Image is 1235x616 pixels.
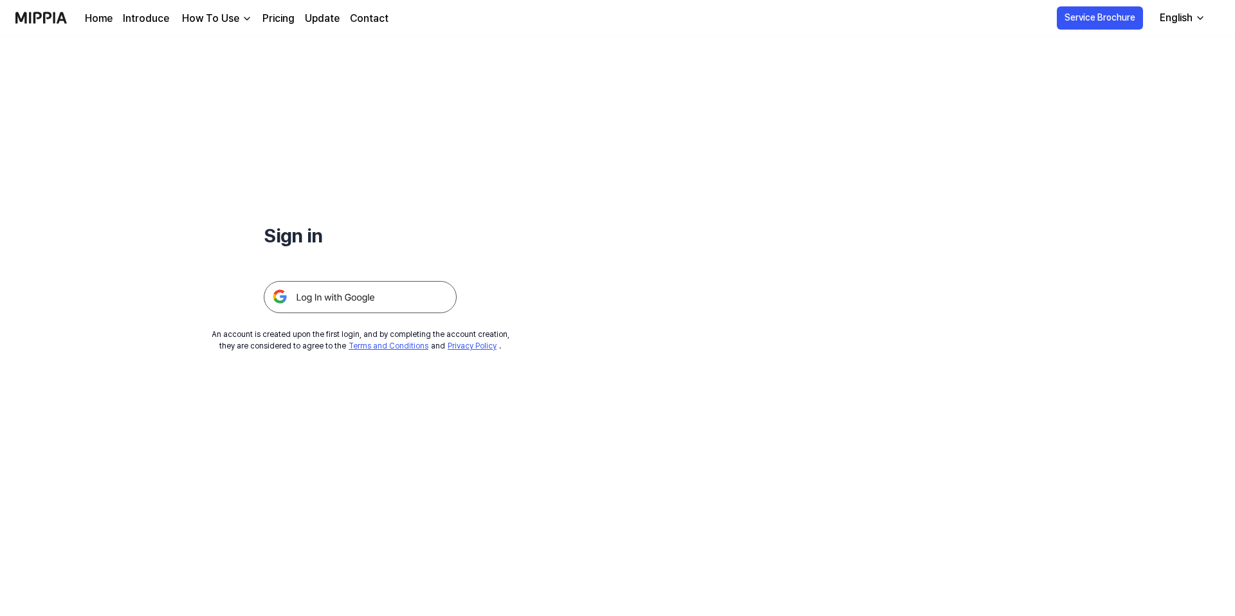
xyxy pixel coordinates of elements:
[179,11,242,26] div: How To Use
[448,341,497,350] a: Privacy Policy
[305,11,340,26] a: Update
[1149,5,1213,31] button: English
[262,11,295,26] a: Pricing
[1157,10,1195,26] div: English
[349,341,428,350] a: Terms and Conditions
[179,11,252,26] button: How To Use
[1057,6,1143,30] button: Service Brochure
[85,11,113,26] a: Home
[123,11,169,26] a: Introduce
[212,329,509,352] div: An account is created upon the first login, and by completing the account creation, they are cons...
[264,221,457,250] h1: Sign in
[264,281,457,313] img: 구글 로그인 버튼
[350,11,389,26] a: Contact
[242,14,252,24] img: down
